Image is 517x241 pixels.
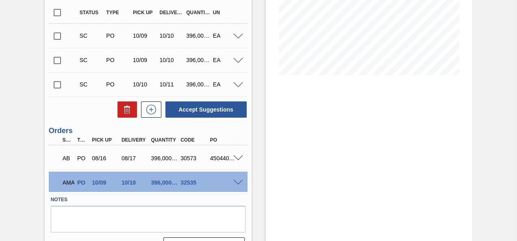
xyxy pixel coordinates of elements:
div: UN [211,10,239,15]
div: 396,000.000 [184,57,213,63]
div: EA [211,32,239,39]
div: 30573 [178,155,210,161]
div: Delivery [119,137,151,143]
h3: Orders [49,127,248,135]
p: AB [63,155,72,161]
div: Purchase order [104,32,133,39]
div: Quantity [184,10,213,15]
div: 10/09/2025 [131,32,159,39]
div: 396,000.000 [184,81,213,88]
div: Purchase order [75,179,89,186]
div: 10/10/2025 [119,179,151,186]
div: 10/11/2025 [158,81,186,88]
div: Purchase order [75,155,89,161]
div: Type [104,10,133,15]
div: Purchase order [104,81,133,88]
p: AMA [63,179,72,186]
div: 08/17/2025 [119,155,151,161]
div: Code [178,137,210,143]
div: Status [78,10,106,15]
div: 10/10/2025 [158,57,186,63]
div: Suggestion Created [78,57,106,63]
div: PO [208,137,240,143]
div: 10/10/2025 [158,32,186,39]
label: Notes [51,194,245,206]
div: Delivery [158,10,186,15]
div: Awaiting Billing [61,149,74,167]
div: 32535 [178,179,210,186]
div: Accept Suggestions [161,101,248,118]
div: New suggestion [137,101,161,118]
div: EA [211,57,239,63]
div: Type [75,137,89,143]
div: Suggestion Created [78,32,106,39]
div: EA [211,81,239,88]
div: 10/09/2025 [90,179,122,186]
div: 396,000.000 [184,32,213,39]
button: Accept Suggestions [165,101,247,118]
div: Awaiting Manager Approval [61,174,74,192]
div: Pick up [131,10,159,15]
div: Quantity [149,137,181,143]
div: Delete Suggestions [113,101,137,118]
div: 4504408121 [208,155,240,161]
div: Pick up [90,137,122,143]
div: 396,000.000 [149,155,181,161]
div: 10/10/2025 [131,81,159,88]
div: 08/16/2025 [90,155,122,161]
div: Suggestion Created [78,81,106,88]
div: 396,000.000 [149,179,181,186]
div: Purchase order [104,57,133,63]
div: 10/09/2025 [131,57,159,63]
div: Step [61,137,74,143]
